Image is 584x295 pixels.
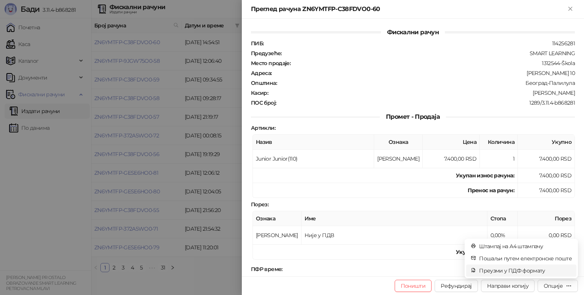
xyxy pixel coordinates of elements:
strong: Касир : [251,89,268,96]
button: Поништи [395,280,432,292]
div: 114256281 [264,40,576,47]
button: Опције [538,280,578,292]
th: Количина [480,135,518,150]
div: SMART LEARNING [282,50,576,57]
td: Није у ПДВ [302,226,487,245]
button: Close [566,5,575,14]
th: Укупно [518,135,575,150]
th: Ознака [253,211,302,226]
span: Направи копију [487,282,528,289]
span: Фискални рачун [381,29,445,36]
span: Промет - Продаја [380,113,446,120]
td: [PERSON_NAME] [253,226,302,245]
div: [DATE] 14:54:51 [283,266,576,273]
div: ZN6YMTFP-C38FDVO0-60 [297,276,576,282]
div: 1312544-Škola [291,60,576,67]
td: Junior Junior(110) [253,150,374,168]
th: Назив [253,135,374,150]
td: 7.400,00 RSD [423,150,480,168]
strong: Укупан износ пореза: [456,249,514,255]
td: 7.400,00 RSD [518,183,575,198]
strong: Предузеће : [251,50,282,57]
td: 7.400,00 RSD [518,168,575,183]
th: Цена [423,135,480,150]
th: Име [302,211,487,226]
strong: ПИБ : [251,40,263,47]
div: Опције [544,282,563,289]
div: [PERSON_NAME] [269,89,576,96]
div: [PERSON_NAME] 10 [273,70,576,77]
span: Преузми у ПДФ формату [479,266,572,275]
td: 0,00% [487,226,518,245]
button: Рефундирај [435,280,478,292]
div: Преглед рачуна ZN6YMTFP-C38FDVO0-60 [251,5,566,14]
div: Београд-Палилула [278,80,576,86]
strong: Адреса : [251,70,272,77]
strong: Порез : [251,201,268,208]
strong: Артикли : [251,124,275,131]
th: Порез [518,211,575,226]
th: Ознака [374,135,423,150]
strong: Општина : [251,80,277,86]
div: 1289/3.11.4-b868281 [277,99,576,106]
td: 7.400,00 RSD [518,150,575,168]
strong: Место продаје : [251,60,290,67]
strong: ПОС број : [251,99,276,106]
td: 1 [480,150,518,168]
span: Штампај на А4 штампачу [479,242,572,250]
span: Пошаљи путем електронске поште [479,254,572,263]
strong: ПФР време : [251,266,282,273]
td: 0,00 RSD [518,226,575,245]
td: [PERSON_NAME] [374,150,423,168]
strong: ПФР број рачуна : [251,276,297,282]
strong: Укупан износ рачуна : [456,172,514,179]
th: Стопа [487,211,518,226]
strong: Пренос на рачун : [468,187,514,194]
button: Направи копију [481,280,535,292]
